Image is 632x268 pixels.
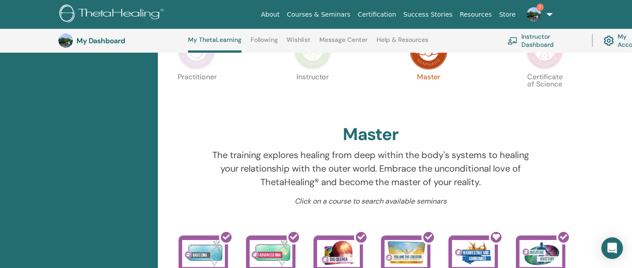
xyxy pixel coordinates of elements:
div: Open Intercom Messenger [601,237,623,259]
a: Success Stories [400,6,456,23]
img: default.jpg [58,33,73,48]
img: Dig Deeper [317,240,360,267]
h3: My Dashboard [76,36,166,45]
p: Practitioner [178,73,215,111]
p: Click on a course to search available seminars [208,196,533,207]
a: Wishlist [287,36,311,50]
p: The training explores healing from deep within the body's systems to healing your relationship wi... [208,148,533,189]
p: Instructor [294,73,332,111]
a: Certification [354,6,399,23]
img: cog.svg [604,33,614,48]
img: default.jpg [527,7,541,22]
a: Following [251,36,278,50]
img: chalkboard-teacher.svg [507,37,518,45]
a: My ThetaLearning [188,36,242,53]
a: Message Center [319,36,368,50]
a: Courses & Seminars [283,6,354,23]
img: Advanced DNA [250,240,292,267]
img: logo.png [59,5,167,25]
img: Basic DNA [182,240,225,267]
span: 3 [537,4,544,11]
a: Help & Resources [377,36,428,50]
p: Master [410,73,448,111]
h2: Master [343,124,399,145]
img: You and the Creator [385,240,427,265]
a: Store [496,6,520,23]
img: Manifesting and Abundance [452,240,495,267]
a: Resources [456,6,496,23]
p: Certificate of Science [526,73,564,111]
a: Instructor Dashboard [507,31,581,50]
img: Intuitive Anatomy [520,240,562,267]
a: About [257,6,283,23]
